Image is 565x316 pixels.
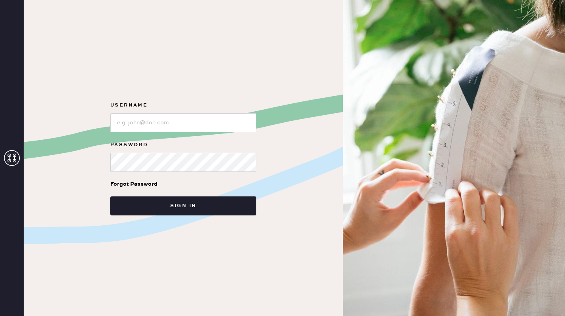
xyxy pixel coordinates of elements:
label: Password [110,140,256,150]
a: Forgot Password [110,172,158,196]
div: Forgot Password [110,180,158,188]
button: Sign in [110,196,256,215]
input: e.g. john@doe.com [110,113,256,132]
label: Username [110,101,256,110]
